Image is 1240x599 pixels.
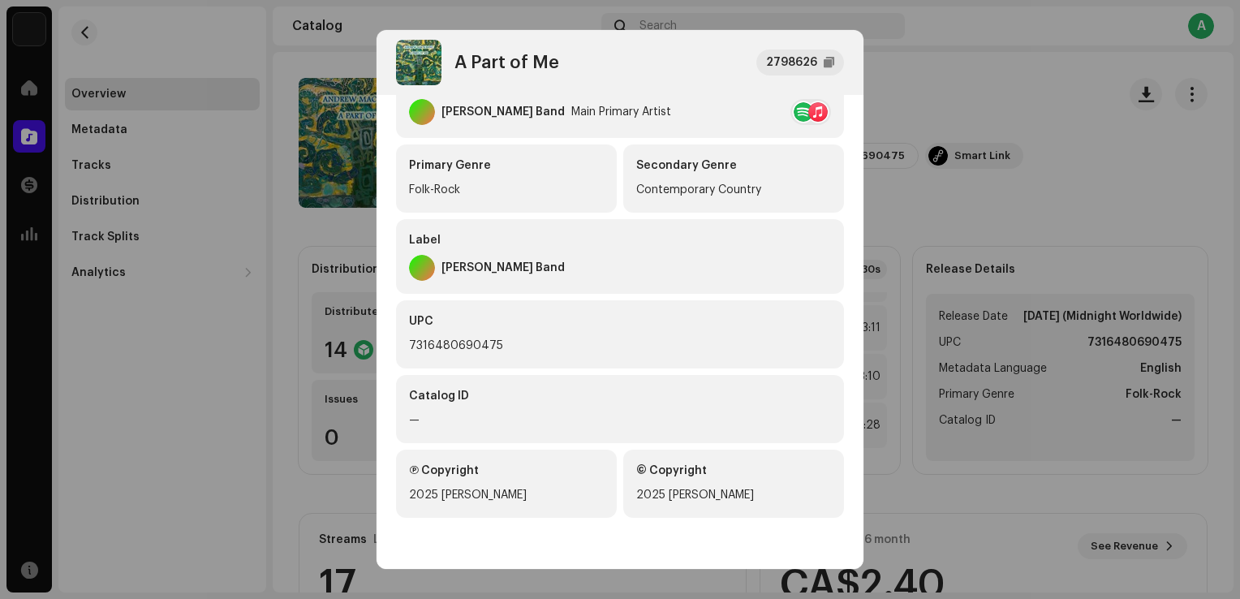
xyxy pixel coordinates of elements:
[409,463,604,479] div: Ⓟ Copyright
[636,485,831,505] div: 2025 [PERSON_NAME]
[454,53,559,72] div: A Part of Me
[441,106,565,119] div: [PERSON_NAME] Band
[441,261,565,274] div: [PERSON_NAME] Band
[409,336,831,356] div: 7316480690475
[409,232,831,248] div: Label
[409,388,831,404] div: Catalog ID
[636,463,831,479] div: © Copyright
[636,157,831,174] div: Secondary Genre
[409,411,831,430] div: —
[409,313,831,330] div: UPC
[409,157,604,174] div: Primary Genre
[396,40,441,85] img: e0110462-cbb1-4c7e-bc7e-dc618e49a601
[766,53,817,72] div: 2798626
[571,106,671,119] div: Main Primary Artist
[409,180,604,200] div: Folk-Rock
[636,180,831,200] div: Contemporary Country
[409,485,604,505] div: 2025 [PERSON_NAME]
